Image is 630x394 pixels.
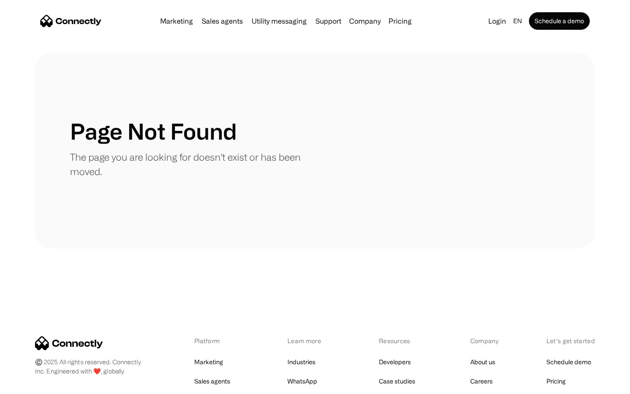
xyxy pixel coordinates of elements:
[513,15,522,27] div: en
[70,118,237,144] h1: Page Not Found
[470,375,493,387] a: Careers
[546,356,591,368] a: Schedule demo
[70,150,315,179] p: The page you are looking for doesn't exist or has been moved.
[312,18,345,25] a: Support
[157,18,196,25] a: Marketing
[194,356,223,368] a: Marketing
[248,18,310,25] a: Utility messaging
[385,18,415,25] a: Pricing
[9,378,52,391] aside: Language selected: English
[379,336,425,345] div: Resources
[546,375,566,387] a: Pricing
[194,336,242,345] div: Platform
[485,15,510,27] a: Login
[379,375,415,387] a: Case studies
[379,356,411,368] a: Developers
[470,356,495,368] a: About us
[287,336,333,345] div: Learn more
[198,18,246,25] a: Sales agents
[349,15,381,27] div: Company
[546,336,595,345] div: Let’s get started
[287,375,317,387] a: WhatsApp
[529,12,590,30] a: Schedule a demo
[470,336,501,345] div: Company
[194,375,230,387] a: Sales agents
[287,356,315,368] a: Industries
[17,379,52,391] ul: Language list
